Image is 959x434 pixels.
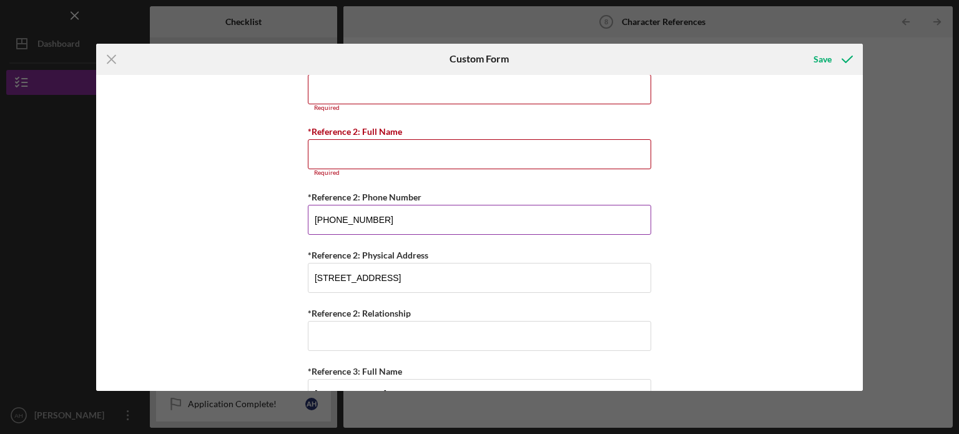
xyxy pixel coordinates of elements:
h6: Custom Form [450,53,509,64]
button: Save [801,47,863,72]
label: *Reference 2: Phone Number [308,192,421,202]
label: *Reference 2: Full Name [308,126,402,137]
div: Save [814,47,832,72]
div: Required [308,104,651,112]
div: Required [308,169,651,177]
label: *Reference 2: Physical Address [308,250,428,260]
label: *Reference 2: Relationship [308,308,411,318]
label: *Reference 3: Full Name [308,366,402,377]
